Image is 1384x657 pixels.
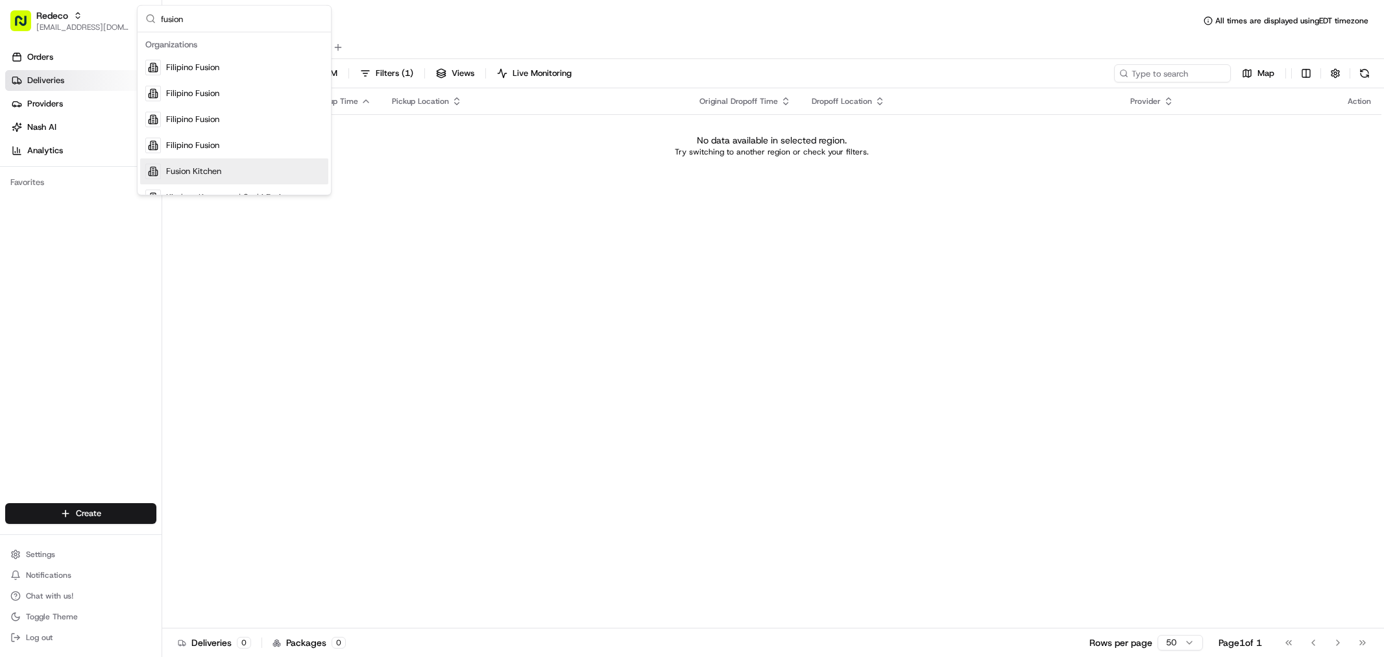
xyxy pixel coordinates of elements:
[1348,96,1371,106] div: Action
[812,96,872,106] span: Dropoff Location
[138,32,331,195] div: Suggestions
[5,47,162,68] a: Orders
[178,636,251,649] div: Deliveries
[1236,64,1280,82] button: Map
[166,88,219,99] span: Filipino Fusion
[376,68,413,79] span: Filters
[1355,64,1374,82] button: Refresh
[27,121,56,133] span: Nash AI
[699,96,778,106] span: Original Dropoff Time
[5,140,162,161] a: Analytics
[26,612,78,622] span: Toggle Theme
[26,549,55,560] span: Settings
[697,134,847,147] p: No data available in selected region.
[76,508,101,519] span: Create
[5,172,156,193] div: Favorites
[237,637,251,649] div: 0
[5,545,156,564] button: Settings
[5,117,162,138] a: Nash AI
[354,64,419,82] button: Filters(1)
[5,628,156,647] button: Log out
[5,587,156,605] button: Chat with us!
[166,114,219,125] span: Filipino Fusion
[1089,636,1152,649] p: Rows per page
[27,51,53,63] span: Orders
[332,637,346,649] div: 0
[161,6,323,32] input: Search...
[166,192,290,203] span: Kimbop Korean and Sushi Fusion
[513,68,572,79] span: Live Monitoring
[392,96,449,106] span: Pickup Location
[5,566,156,584] button: Notifications
[5,608,156,626] button: Toggle Theme
[26,570,71,580] span: Notifications
[5,70,162,91] a: Deliveries
[5,503,156,524] button: Create
[430,64,480,82] button: Views
[26,591,73,601] span: Chat with us!
[402,68,413,79] span: ( 1 )
[5,5,134,36] button: Redeco[EMAIL_ADDRESS][DOMAIN_NAME]
[452,68,474,79] span: Views
[166,140,219,151] span: Filipino Fusion
[166,166,221,177] span: Fusion Kitchen
[1215,16,1368,26] span: All times are displayed using EDT timezone
[166,62,219,73] span: Filipino Fusion
[675,147,869,157] p: Try switching to another region or check your filters.
[140,35,328,55] div: Organizations
[273,636,346,649] div: Packages
[1257,68,1274,79] span: Map
[1219,636,1262,649] div: Page 1 of 1
[491,64,577,82] button: Live Monitoring
[27,75,64,86] span: Deliveries
[36,22,129,32] button: [EMAIL_ADDRESS][DOMAIN_NAME]
[26,632,53,643] span: Log out
[36,9,68,22] button: Redeco
[5,93,162,114] a: Providers
[27,145,63,156] span: Analytics
[1114,64,1231,82] input: Type to search
[27,98,63,110] span: Providers
[1130,96,1161,106] span: Provider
